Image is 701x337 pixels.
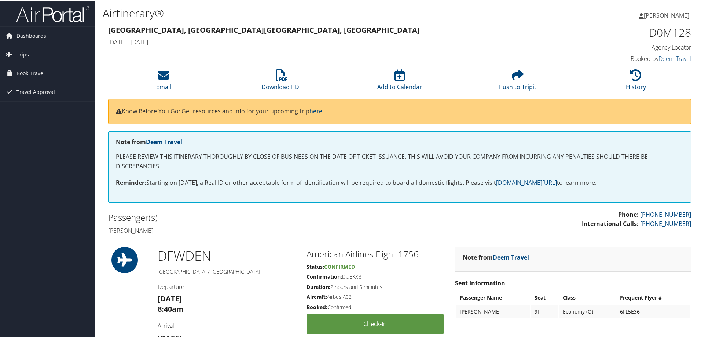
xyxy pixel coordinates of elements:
[146,137,182,145] a: Deem Travel
[616,304,690,318] td: 6FL5E36
[307,283,330,290] strong: Duration:
[377,73,422,90] a: Add to Calendar
[640,210,691,218] a: [PHONE_NUMBER]
[307,293,444,300] h5: Airbus A321
[307,313,444,333] a: Check-in
[307,263,324,270] strong: Status:
[16,45,29,63] span: Trips
[559,304,616,318] td: Economy (Q)
[455,278,505,286] strong: Seat Information
[158,246,295,264] h1: DFW DEN
[158,321,295,329] h4: Arrival
[554,24,691,40] h1: D0M128
[307,303,444,310] h5: Confirmed
[554,43,691,51] h4: Agency Locator
[16,26,46,44] span: Dashboards
[618,210,639,218] strong: Phone:
[108,37,543,45] h4: [DATE] - [DATE]
[499,73,536,90] a: Push to Tripit
[158,267,295,275] h5: [GEOGRAPHIC_DATA] / [GEOGRAPHIC_DATA]
[158,293,182,303] strong: [DATE]
[463,253,529,261] strong: Note from
[307,283,444,290] h5: 2 hours and 5 minutes
[456,290,530,304] th: Passenger Name
[116,178,146,186] strong: Reminder:
[640,219,691,227] a: [PHONE_NUMBER]
[108,210,394,223] h2: Passenger(s)
[116,177,683,187] p: Starting on [DATE], a Real ID or other acceptable form of identification will be required to boar...
[554,54,691,62] h4: Booked by
[116,151,683,170] p: PLEASE REVIEW THIS ITINERARY THOROUGHLY BY CLOSE OF BUSINESS ON THE DATE OF TICKET ISSUANCE. THIS...
[639,4,697,26] a: [PERSON_NAME]
[456,304,530,318] td: [PERSON_NAME]
[307,272,342,279] strong: Confirmation:
[309,106,322,114] a: here
[616,290,690,304] th: Frequent Flyer #
[108,24,420,34] strong: [GEOGRAPHIC_DATA], [GEOGRAPHIC_DATA] [GEOGRAPHIC_DATA], [GEOGRAPHIC_DATA]
[307,247,444,260] h2: American Airlines Flight 1756
[156,73,171,90] a: Email
[626,73,646,90] a: History
[158,303,184,313] strong: 8:40am
[531,290,558,304] th: Seat
[559,290,616,304] th: Class
[307,272,444,280] h5: DUEKXB
[103,5,499,20] h1: Airtinerary®
[496,178,557,186] a: [DOMAIN_NAME][URL]
[658,54,691,62] a: Deem Travel
[16,5,89,22] img: airportal-logo.png
[116,106,683,116] p: Know Before You Go: Get resources and info for your upcoming trip
[116,137,182,145] strong: Note from
[158,282,295,290] h4: Departure
[16,82,55,100] span: Travel Approval
[261,73,302,90] a: Download PDF
[108,226,394,234] h4: [PERSON_NAME]
[324,263,355,270] span: Confirmed
[582,219,639,227] strong: International Calls:
[307,293,327,300] strong: Aircraft:
[644,11,689,19] span: [PERSON_NAME]
[307,303,327,310] strong: Booked:
[16,63,45,82] span: Book Travel
[531,304,558,318] td: 9F
[493,253,529,261] a: Deem Travel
